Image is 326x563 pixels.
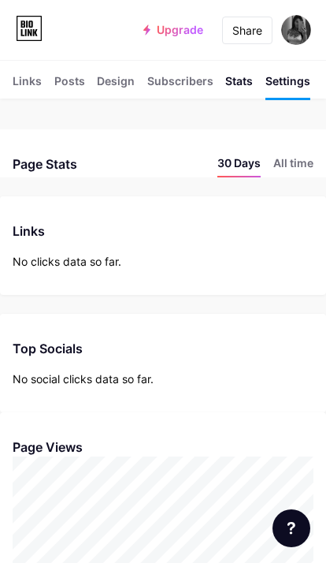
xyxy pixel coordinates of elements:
[217,155,261,177] li: 30 Days
[97,73,135,99] div: Design
[13,73,42,99] div: Links
[13,222,313,240] div: Links
[13,371,313,387] div: No social clicks data so far.
[13,339,313,358] div: Top Socials
[143,24,203,36] a: Upgrade
[232,22,262,39] div: Share
[281,15,311,45] img: lowrenpe
[13,438,313,457] div: Page Views
[265,73,310,99] div: Settings
[13,253,313,270] div: No clicks data so far.
[13,155,77,177] div: Page Stats
[273,155,313,177] li: All time
[225,73,253,99] div: Stats
[147,73,213,99] div: Subscribers
[54,73,85,99] div: Posts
